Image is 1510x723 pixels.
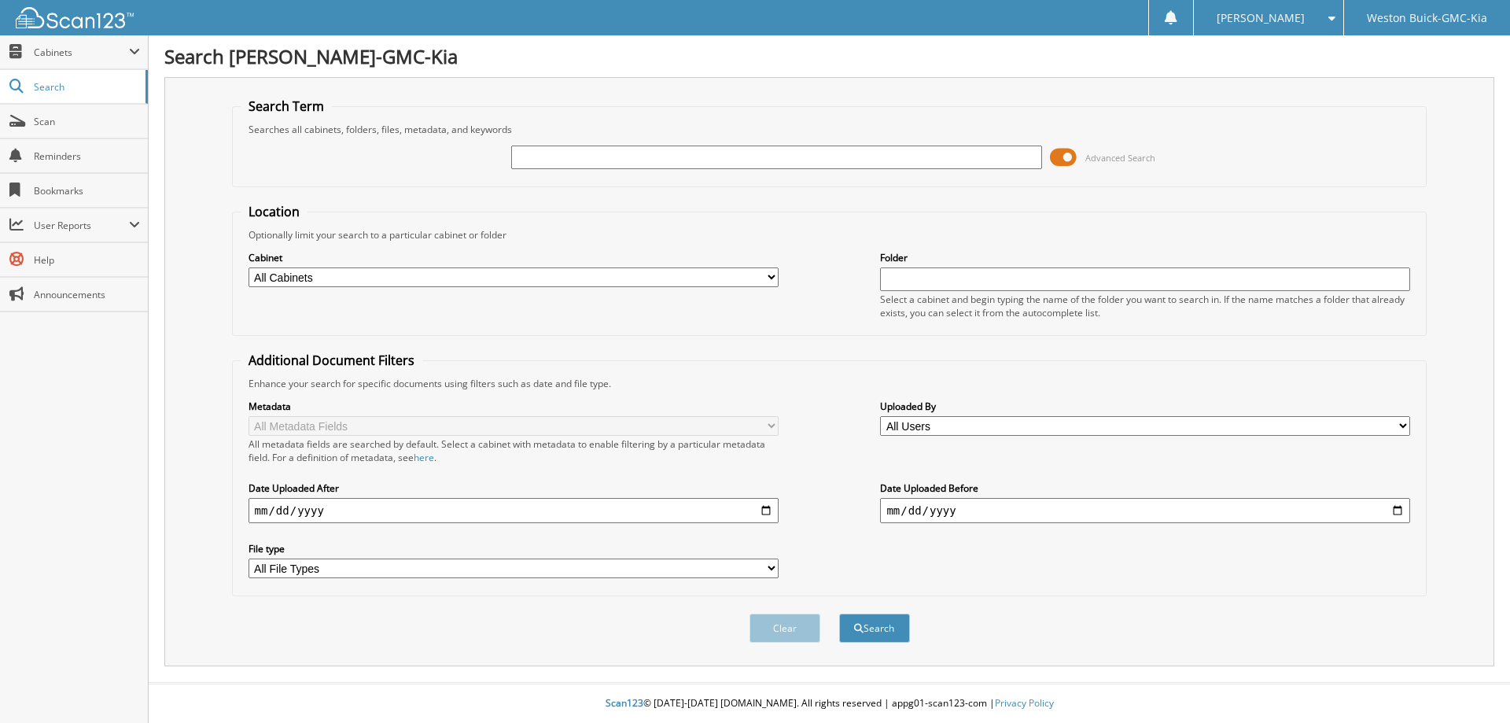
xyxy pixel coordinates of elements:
[241,123,1419,136] div: Searches all cabinets, folders, files, metadata, and keywords
[839,614,910,643] button: Search
[249,400,779,413] label: Metadata
[241,352,422,369] legend: Additional Document Filters
[34,253,140,267] span: Help
[34,80,138,94] span: Search
[249,498,779,523] input: start
[34,288,140,301] span: Announcements
[880,251,1410,264] label: Folder
[249,437,779,464] div: All metadata fields are searched by default. Select a cabinet with metadata to enable filtering b...
[880,293,1410,319] div: Select a cabinet and begin typing the name of the folder you want to search in. If the name match...
[995,696,1054,710] a: Privacy Policy
[34,149,140,163] span: Reminders
[149,684,1510,723] div: © [DATE]-[DATE] [DOMAIN_NAME]. All rights reserved | appg01-scan123-com |
[241,377,1419,390] div: Enhance your search for specific documents using filters such as date and file type.
[249,542,779,555] label: File type
[16,7,134,28] img: scan123-logo-white.svg
[34,219,129,232] span: User Reports
[749,614,820,643] button: Clear
[241,98,332,115] legend: Search Term
[34,46,129,59] span: Cabinets
[34,184,140,197] span: Bookmarks
[249,251,779,264] label: Cabinet
[880,498,1410,523] input: end
[414,451,434,464] a: here
[164,43,1494,69] h1: Search [PERSON_NAME]-GMC-Kia
[1085,152,1155,164] span: Advanced Search
[1217,13,1305,23] span: [PERSON_NAME]
[34,115,140,128] span: Scan
[241,228,1419,242] div: Optionally limit your search to a particular cabinet or folder
[1367,13,1487,23] span: Weston Buick-GMC-Kia
[880,481,1410,495] label: Date Uploaded Before
[606,696,643,710] span: Scan123
[880,400,1410,413] label: Uploaded By
[249,481,779,495] label: Date Uploaded After
[241,203,308,220] legend: Location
